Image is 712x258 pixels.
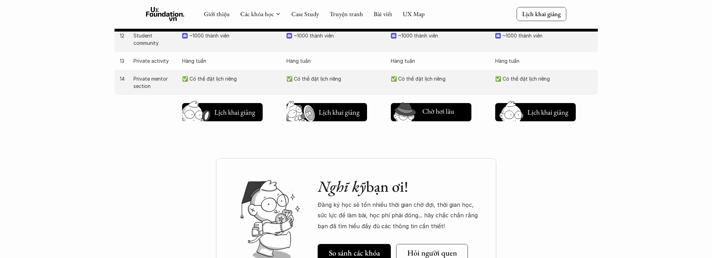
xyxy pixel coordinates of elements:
a: Case Study [291,10,319,18]
a: Các khóa học [240,10,274,18]
p: ~1000 thành viên [189,32,279,39]
p: Private mentor section [133,75,175,90]
p: ~1000 thành viên [503,32,593,39]
a: Bài viết [374,10,392,18]
p: ~1000 thành viên [398,32,488,39]
a: Truyện tranh [330,10,363,18]
p: Private activity [133,57,175,64]
h5: So sánh các khóa [329,249,380,258]
a: Lịch khai giảng [182,100,263,121]
p: Hàng tuần [495,57,593,64]
h5: Hỏi người quen [407,249,457,258]
em: Nghĩ kỹ [318,176,366,196]
a: Chờ hơi lâu [391,100,471,121]
a: UX Map [403,10,425,18]
a: Giới thiệu [204,10,230,18]
p: Hàng tuần [391,57,488,64]
h5: Lịch khai giảng [214,107,256,117]
p: ✅ Có thể đặt lịch riêng [391,75,488,82]
a: Lịch khai giảng [286,100,367,121]
p: ~1000 thành viên [294,32,384,39]
p: ✅ Có thể đặt lịch riêng [182,75,279,82]
a: Lịch khai giảng [517,7,566,21]
p: 12 [120,32,127,39]
h5: Lịch khai giảng [318,107,360,117]
h5: Lịch khai giảng [527,107,569,117]
h5: Chờ hơi lâu [422,106,454,116]
p: ✅ Có thể đặt lịch riêng [495,75,593,82]
a: Lịch khai giảng [495,100,576,121]
button: Lịch khai giảng [182,103,263,121]
p: ✅ Có thể đặt lịch riêng [286,75,384,82]
p: Hàng tuần [182,57,279,64]
p: 13 [120,57,127,64]
button: Lịch khai giảng [286,103,367,121]
button: Lịch khai giảng [495,103,576,121]
p: 14 [120,75,127,82]
button: Chờ hơi lâu [391,103,471,121]
p: Student community [133,32,175,47]
p: Lịch khai giảng [522,10,561,18]
p: Đăng ký học sẽ tốn nhiều thời gian chờ đợi, thời gian học, sức lực để làm bài, học phí phải đóng.... [318,199,482,231]
h2: bạn ơi! [318,177,482,196]
p: Hàng tuần [286,57,384,64]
